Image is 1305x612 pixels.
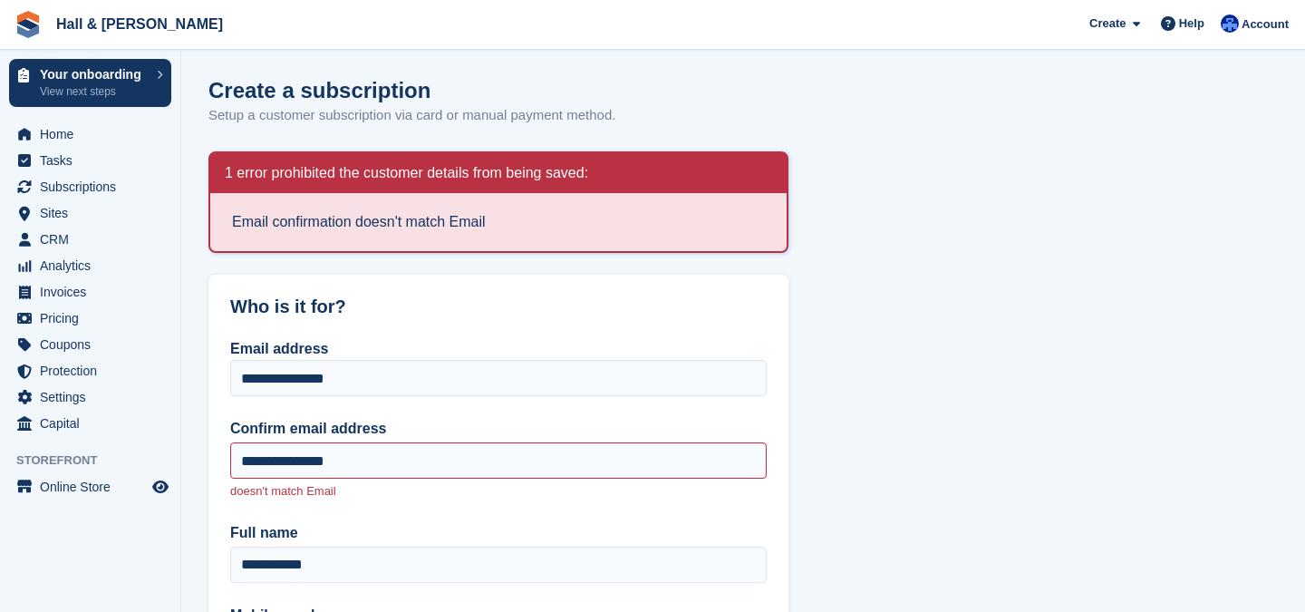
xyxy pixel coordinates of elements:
span: Protection [40,358,149,384]
span: Create [1089,15,1126,33]
span: Account [1242,15,1289,34]
img: Claire Banham [1221,15,1239,33]
span: Storefront [16,452,180,470]
label: Email address [230,341,329,356]
a: menu [9,121,171,147]
h2: 1 error prohibited the customer details from being saved: [225,164,588,182]
span: Sites [40,200,149,226]
span: Pricing [40,306,149,331]
span: CRM [40,227,149,252]
span: Help [1179,15,1204,33]
span: Home [40,121,149,147]
a: menu [9,411,171,436]
a: Hall & [PERSON_NAME] [49,9,230,39]
label: Full name [230,522,767,544]
span: Tasks [40,148,149,173]
h1: Create a subscription [208,78,430,102]
a: menu [9,148,171,173]
p: doesn't match Email [230,482,767,500]
a: menu [9,279,171,305]
a: menu [9,174,171,199]
img: stora-icon-8386f47178a22dfd0bd8f6a31ec36ba5ce8667c1dd55bd0f319d3a0aa187defe.svg [14,11,42,38]
a: menu [9,358,171,384]
li: Email confirmation doesn't match Email [232,211,765,233]
a: menu [9,306,171,331]
h2: Who is it for? [230,296,767,317]
span: Online Store [40,474,149,500]
a: menu [9,474,171,500]
span: Invoices [40,279,149,305]
span: Analytics [40,253,149,278]
span: Capital [40,411,149,436]
p: Your onboarding [40,68,148,81]
span: Settings [40,384,149,410]
a: Preview store [150,476,171,498]
a: menu [9,227,171,252]
a: menu [9,332,171,357]
a: Your onboarding View next steps [9,59,171,107]
span: Coupons [40,332,149,357]
a: menu [9,384,171,410]
p: View next steps [40,83,148,100]
span: Subscriptions [40,174,149,199]
a: menu [9,253,171,278]
p: Setup a customer subscription via card or manual payment method. [208,105,615,126]
a: menu [9,200,171,226]
label: Confirm email address [230,418,767,440]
